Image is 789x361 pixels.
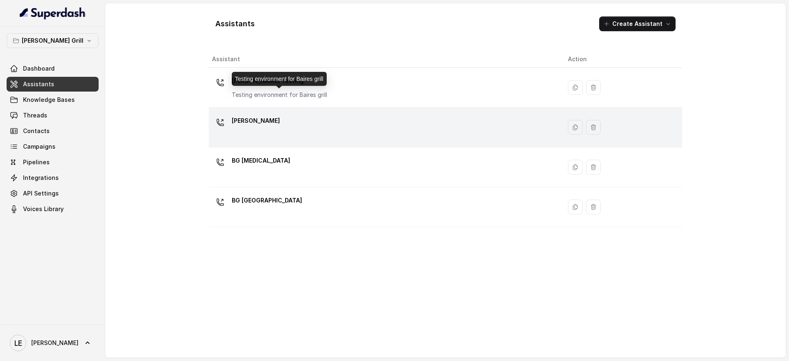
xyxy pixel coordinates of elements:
span: Integrations [23,174,59,182]
span: Voices Library [23,205,64,213]
span: API Settings [23,189,59,198]
span: Knowledge Bases [23,96,75,104]
p: Testing environment for Baires grill [232,91,327,99]
text: LE [14,339,22,347]
p: BG [GEOGRAPHIC_DATA] [232,194,302,207]
span: Assistants [23,80,54,88]
a: API Settings [7,186,99,201]
span: Dashboard [23,64,55,73]
a: Knowledge Bases [7,92,99,107]
a: Pipelines [7,155,99,170]
h1: Assistants [215,17,255,30]
span: Contacts [23,127,50,135]
a: Integrations [7,170,99,185]
span: [PERSON_NAME] [31,339,78,347]
span: Campaigns [23,143,55,151]
a: Contacts [7,124,99,138]
th: Action [561,51,682,68]
p: [PERSON_NAME] Grill [22,36,83,46]
span: Threads [23,111,47,120]
p: BG [MEDICAL_DATA] [232,154,290,167]
th: Assistant [209,51,561,68]
div: Testing environment for Baires grill [232,72,327,86]
button: [PERSON_NAME] Grill [7,33,99,48]
button: Create Assistant [599,16,676,31]
a: Assistants [7,77,99,92]
p: [PERSON_NAME] [232,114,280,127]
a: Threads [7,108,99,123]
a: Campaigns [7,139,99,154]
span: Pipelines [23,158,50,166]
img: light.svg [20,7,86,20]
a: Voices Library [7,202,99,216]
a: [PERSON_NAME] [7,331,99,354]
a: Dashboard [7,61,99,76]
